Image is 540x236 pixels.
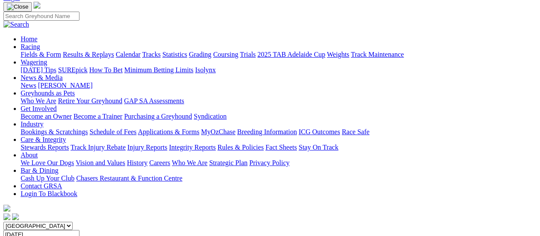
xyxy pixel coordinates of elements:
[76,175,182,182] a: Chasers Restaurant & Function Centre
[172,159,207,166] a: Who We Are
[12,213,19,220] img: twitter.svg
[3,213,10,220] img: facebook.svg
[21,66,537,74] div: Wagering
[21,51,61,58] a: Fields & Form
[3,12,79,21] input: Search
[124,97,184,104] a: GAP SA Assessments
[21,82,36,89] a: News
[21,175,74,182] a: Cash Up Your Club
[21,97,56,104] a: Who We Are
[21,82,537,89] div: News & Media
[299,128,340,135] a: ICG Outcomes
[21,105,57,112] a: Get Involved
[89,66,123,74] a: How To Bet
[351,51,404,58] a: Track Maintenance
[21,97,537,105] div: Greyhounds as Pets
[209,159,247,166] a: Strategic Plan
[116,51,140,58] a: Calendar
[21,89,75,97] a: Greyhounds as Pets
[3,205,10,211] img: logo-grsa-white.png
[21,175,537,182] div: Bar & Dining
[34,2,40,9] img: logo-grsa-white.png
[21,151,38,159] a: About
[342,128,369,135] a: Race Safe
[127,159,147,166] a: History
[21,144,69,151] a: Stewards Reports
[89,128,136,135] a: Schedule of Fees
[213,51,238,58] a: Coursing
[21,43,40,50] a: Racing
[257,51,325,58] a: 2025 TAB Adelaide Cup
[3,21,29,28] img: Search
[76,159,125,166] a: Vision and Values
[21,128,537,136] div: Industry
[142,51,161,58] a: Tracks
[138,128,199,135] a: Applications & Forms
[21,136,66,143] a: Care & Integrity
[124,66,193,74] a: Minimum Betting Limits
[38,82,92,89] a: [PERSON_NAME]
[21,35,37,43] a: Home
[7,3,28,10] img: Close
[265,144,297,151] a: Fact Sheets
[21,159,537,167] div: About
[169,144,216,151] a: Integrity Reports
[21,128,88,135] a: Bookings & Scratchings
[21,51,537,58] div: Racing
[189,51,211,58] a: Grading
[195,66,216,74] a: Isolynx
[21,144,537,151] div: Care & Integrity
[21,58,47,66] a: Wagering
[73,113,122,120] a: Become a Trainer
[58,66,87,74] a: SUREpick
[249,159,290,166] a: Privacy Policy
[21,66,56,74] a: [DATE] Tips
[21,159,74,166] a: We Love Our Dogs
[127,144,167,151] a: Injury Reports
[237,128,297,135] a: Breeding Information
[21,167,58,174] a: Bar & Dining
[124,113,192,120] a: Purchasing a Greyhound
[299,144,338,151] a: Stay On Track
[70,144,125,151] a: Track Injury Rebate
[3,2,32,12] button: Toggle navigation
[21,74,63,81] a: News & Media
[162,51,187,58] a: Statistics
[21,113,72,120] a: Become an Owner
[217,144,264,151] a: Rules & Policies
[21,182,62,190] a: Contact GRSA
[63,51,114,58] a: Results & Replays
[194,113,226,120] a: Syndication
[58,97,122,104] a: Retire Your Greyhound
[149,159,170,166] a: Careers
[201,128,235,135] a: MyOzChase
[21,120,43,128] a: Industry
[21,113,537,120] div: Get Involved
[21,190,77,197] a: Login To Blackbook
[240,51,256,58] a: Trials
[327,51,349,58] a: Weights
